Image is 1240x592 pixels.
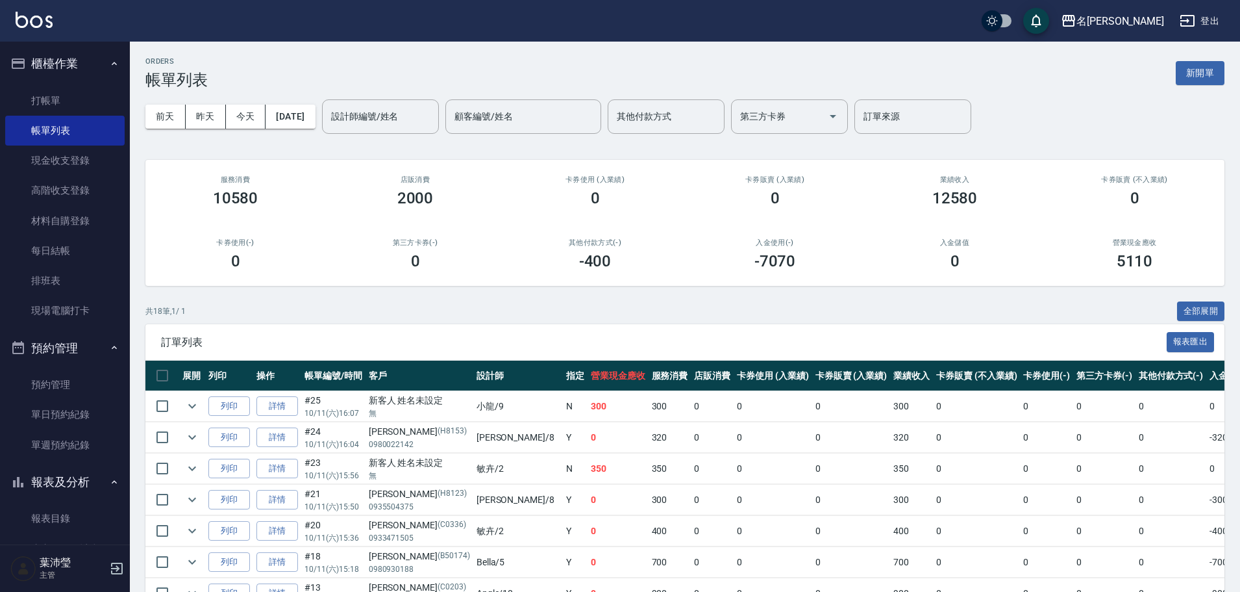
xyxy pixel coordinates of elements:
[691,361,734,391] th: 店販消費
[734,422,812,453] td: 0
[691,454,734,484] td: 0
[145,105,186,129] button: 前天
[5,534,125,564] a: 店家區間累計表
[145,71,208,89] h3: 帳單列表
[1020,422,1073,453] td: 0
[182,396,202,416] button: expand row
[1073,485,1135,515] td: 0
[1020,485,1073,515] td: 0
[438,519,466,532] p: (C0336)
[1020,361,1073,391] th: 卡券使用(-)
[5,146,125,175] a: 現金收支登錄
[1073,516,1135,547] td: 0
[1060,238,1209,247] h2: 營業現金應收
[890,422,933,453] td: 320
[649,422,691,453] td: 320
[369,456,470,470] div: 新客人 姓名未設定
[588,516,649,547] td: 0
[161,175,310,184] h3: 服務消費
[754,252,796,270] h3: -7070
[1060,175,1209,184] h2: 卡券販賣 (不入業績)
[734,391,812,422] td: 0
[1023,8,1049,34] button: save
[205,361,253,391] th: 列印
[186,105,226,129] button: 昨天
[5,266,125,296] a: 排班表
[473,361,563,391] th: 設計師
[1073,547,1135,578] td: 0
[40,569,106,581] p: 主管
[880,175,1029,184] h2: 業績收入
[812,485,891,515] td: 0
[1056,8,1169,34] button: 名[PERSON_NAME]
[1073,422,1135,453] td: 0
[161,336,1167,349] span: 訂單列表
[301,454,366,484] td: #23
[1167,335,1215,348] a: 報表匯出
[649,516,691,547] td: 400
[579,252,612,270] h3: -400
[369,407,470,419] p: 無
[369,487,470,501] div: [PERSON_NAME]
[304,532,362,544] p: 10/11 (六) 15:36
[16,12,53,28] img: Logo
[304,470,362,482] p: 10/11 (六) 15:56
[588,422,649,453] td: 0
[5,296,125,326] a: 現場電腦打卡
[473,454,563,484] td: 敏卉 /2
[5,175,125,205] a: 高階收支登錄
[1073,361,1135,391] th: 第三方卡券(-)
[588,547,649,578] td: 0
[266,105,315,129] button: [DATE]
[5,236,125,266] a: 每日結帳
[473,485,563,515] td: [PERSON_NAME] /8
[341,175,490,184] h2: 店販消費
[823,106,843,127] button: Open
[734,454,812,484] td: 0
[1073,391,1135,422] td: 0
[301,485,366,515] td: #21
[1176,61,1224,85] button: 新開單
[5,206,125,236] a: 材料自購登錄
[563,485,588,515] td: Y
[473,422,563,453] td: [PERSON_NAME] /8
[933,422,1020,453] td: 0
[5,86,125,116] a: 打帳單
[649,391,691,422] td: 300
[182,428,202,447] button: expand row
[563,422,588,453] td: Y
[5,430,125,460] a: 單週預約紀錄
[890,361,933,391] th: 業績收入
[588,454,649,484] td: 350
[691,391,734,422] td: 0
[1135,516,1207,547] td: 0
[213,189,258,207] h3: 10580
[1020,454,1073,484] td: 0
[366,361,473,391] th: 客戶
[649,485,691,515] td: 300
[588,391,649,422] td: 300
[301,361,366,391] th: 帳單編號/時間
[145,305,186,317] p: 共 18 筆, 1 / 1
[182,521,202,541] button: expand row
[369,501,470,513] p: 0935504375
[1176,66,1224,79] a: 新開單
[1135,454,1207,484] td: 0
[256,396,298,417] a: 詳情
[304,407,362,419] p: 10/11 (六) 16:07
[812,454,891,484] td: 0
[341,238,490,247] h2: 第三方卡券(-)
[369,519,470,532] div: [PERSON_NAME]
[933,485,1020,515] td: 0
[369,425,470,439] div: [PERSON_NAME]
[880,238,1029,247] h2: 入金儲值
[812,361,891,391] th: 卡券販賣 (入業績)
[411,252,420,270] h3: 0
[1020,547,1073,578] td: 0
[256,428,298,448] a: 詳情
[521,175,669,184] h2: 卡券使用 (入業績)
[691,547,734,578] td: 0
[1177,302,1225,322] button: 全部展開
[1117,252,1153,270] h3: 5110
[208,459,250,479] button: 列印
